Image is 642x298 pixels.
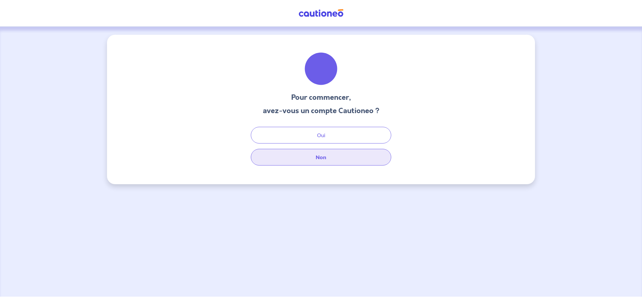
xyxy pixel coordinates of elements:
img: illu_welcome.svg [303,51,339,87]
h3: Pour commencer, [263,92,380,103]
img: Cautioneo [296,9,346,17]
button: Oui [251,127,391,143]
h3: avez-vous un compte Cautioneo ? [263,105,380,116]
button: Non [251,149,391,166]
